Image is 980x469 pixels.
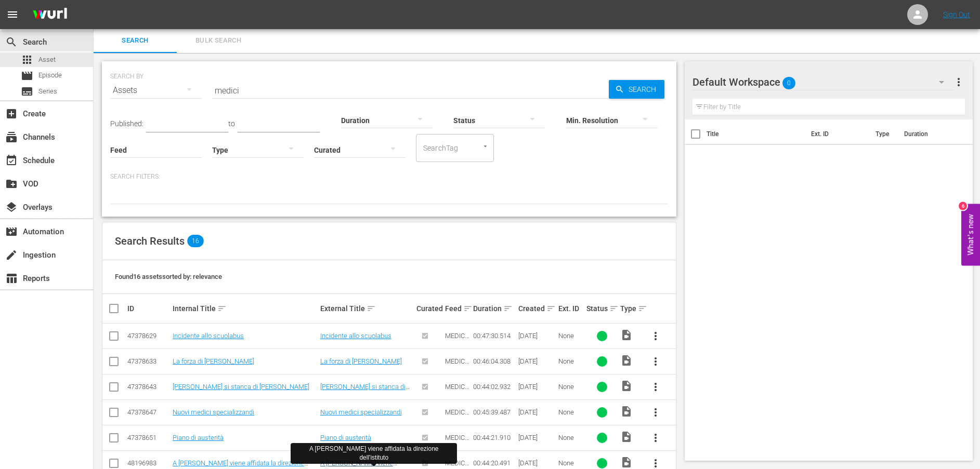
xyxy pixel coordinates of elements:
[643,374,668,399] button: more_vert
[473,434,515,441] div: 00:44:21.910
[38,70,62,81] span: Episode
[643,324,668,349] button: more_vert
[445,408,470,432] span: MEDICI - VITA IN CORSIA
[5,154,18,167] span: Schedule
[127,332,169,340] div: 47378629
[480,141,490,151] button: Open
[518,357,555,365] div: [DATE]
[25,3,75,27] img: ans4CAIJ8jUAAAAAAAAAAAAAAAAAAAAAAAAgQb4GAAAAAAAAAAAAAAAAAAAAAAAAJMjXAAAAAAAAAAAAAAAAAAAAAAAAgAT5G...
[898,119,960,149] th: Duration
[217,304,227,313] span: sort
[649,432,662,444] span: more_vert
[5,131,18,143] span: Channels
[649,406,662,419] span: more_vert
[6,8,19,21] span: menu
[692,68,955,97] div: Default Workspace
[173,357,254,365] a: La forza di [PERSON_NAME]
[473,383,515,391] div: 00:44:02.932
[187,235,204,247] span: 16
[320,408,402,416] a: Nuovi medici specializzandi
[295,445,453,462] div: A [PERSON_NAME] viene affidata la direzione dell'istituto
[110,76,202,105] div: Assets
[518,332,555,340] div: [DATE]
[620,329,633,341] span: Video
[643,400,668,425] button: more_vert
[5,178,18,190] span: VOD
[127,357,169,365] div: 47378633
[782,72,795,94] span: 0
[5,225,18,238] span: Automation
[952,76,965,88] span: more_vert
[320,383,410,398] a: [PERSON_NAME] si stanca di [PERSON_NAME]
[110,119,143,128] span: Published:
[320,357,402,365] a: La forza di [PERSON_NAME]
[127,434,169,441] div: 47378651
[649,330,662,342] span: more_vert
[961,204,980,265] button: Open Feedback Widget
[473,459,515,467] div: 00:44:20.491
[558,408,584,416] div: None
[21,70,33,82] span: Episode
[416,304,442,313] div: Curated
[38,86,57,97] span: Series
[463,304,473,313] span: sort
[643,349,668,374] button: more_vert
[320,332,391,340] a: Incidente allo scuolabus
[173,302,317,315] div: Internal Title
[620,302,640,315] div: Type
[558,383,584,391] div: None
[320,434,371,441] a: Piano di austerità
[367,304,376,313] span: sort
[5,201,18,213] span: Overlays
[518,459,555,467] div: [DATE]
[609,304,619,313] span: sort
[649,381,662,393] span: more_vert
[943,10,970,19] a: Sign Out
[110,172,668,181] p: Search Filters:
[445,302,471,315] div: Feed
[473,408,515,416] div: 00:45:39.487
[5,249,18,261] span: Ingestion
[558,304,584,313] div: Ext. ID
[558,357,584,365] div: None
[558,434,584,441] div: None
[473,357,515,365] div: 00:46:04.308
[707,119,805,149] th: Title
[445,357,470,381] span: MEDICI - VITA IN CORSIA
[173,383,309,391] a: [PERSON_NAME] si stanca di [PERSON_NAME]
[21,53,33,66] span: Asset
[558,459,584,467] div: None
[5,36,18,48] span: Search
[38,55,56,65] span: Asset
[173,408,254,416] a: Nuovi medici specializzandi
[952,70,965,95] button: more_vert
[518,383,555,391] div: [DATE]
[620,380,633,392] span: Video
[127,383,169,391] div: 47378643
[518,302,555,315] div: Created
[21,85,33,98] span: Series
[173,332,244,340] a: Incidente allo scuolabus
[127,304,169,313] div: ID
[173,434,224,441] a: Piano di austerità
[805,119,869,149] th: Ext. ID
[620,456,633,468] span: Video
[228,119,235,128] span: to
[586,302,617,315] div: Status
[643,425,668,450] button: more_vert
[649,355,662,368] span: more_vert
[127,459,169,467] div: 48196983
[115,273,222,280] span: Found 16 assets sorted by: relevance
[518,434,555,441] div: [DATE]
[624,80,664,99] span: Search
[620,405,633,418] span: Video
[445,434,470,457] span: MEDICI - VITA IN CORSIA
[127,408,169,416] div: 47378647
[445,332,470,355] span: MEDICI - VITA IN CORSIA
[620,431,633,443] span: Video
[5,108,18,120] span: Create
[558,332,584,340] div: None
[115,235,185,247] span: Search Results
[609,80,664,99] button: Search
[473,332,515,340] div: 00:47:30.514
